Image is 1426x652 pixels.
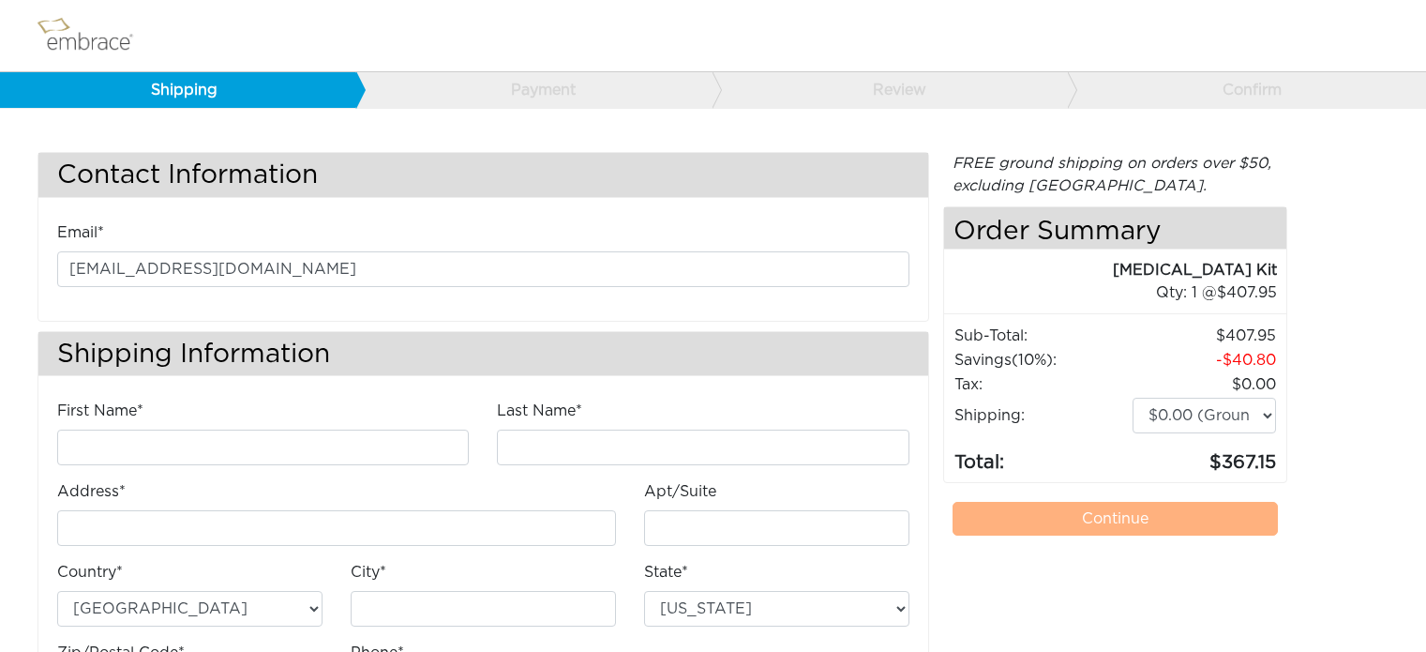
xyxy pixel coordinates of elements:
label: Address* [57,480,126,503]
td: 40.80 [1132,348,1278,372]
h3: Shipping Information [38,332,928,376]
div: 1 @ [968,281,1278,304]
label: Email* [57,221,104,244]
a: Payment [355,72,712,108]
a: Confirm [1067,72,1423,108]
td: Total: [953,434,1132,478]
a: Review [712,72,1068,108]
td: Sub-Total: [953,324,1132,348]
td: 0.00 [1132,372,1278,397]
td: 367.15 [1132,434,1278,478]
label: State* [644,561,688,584]
a: Continue [953,502,1279,536]
label: First Name* [57,400,143,422]
td: Tax: [953,372,1132,397]
div: FREE ground shipping on orders over $50, excluding [GEOGRAPHIC_DATA]. [943,152,1288,197]
span: (10%) [1012,353,1053,368]
label: Apt/Suite [644,480,716,503]
label: Last Name* [497,400,582,422]
h3: Contact Information [38,153,928,197]
td: 407.95 [1132,324,1278,348]
h4: Order Summary [944,207,1287,250]
label: Country* [57,561,123,584]
span: 407.95 [1217,285,1277,300]
label: City* [351,561,386,584]
td: Savings : [953,348,1132,372]
div: [MEDICAL_DATA] Kit [944,259,1278,281]
img: logo.png [33,12,155,59]
td: Shipping: [953,397,1132,434]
